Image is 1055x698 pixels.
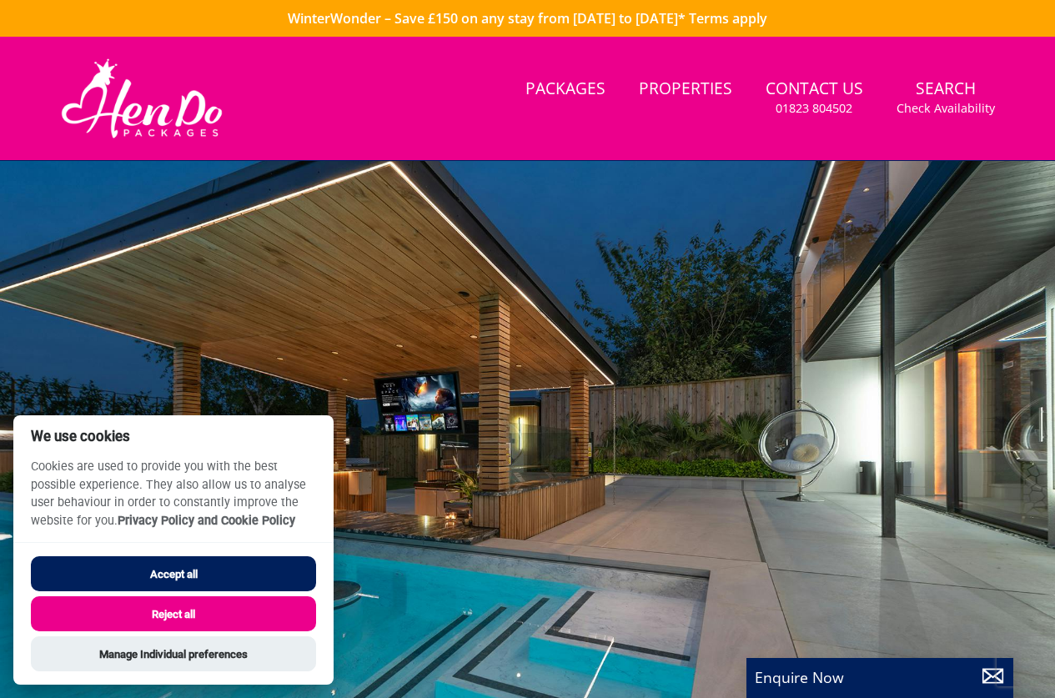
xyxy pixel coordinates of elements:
[13,458,334,542] p: Cookies are used to provide you with the best possible experience. They also allow us to analyse ...
[890,71,1002,125] a: SearchCheck Availability
[755,666,1005,688] p: Enquire Now
[897,100,995,117] small: Check Availability
[118,514,295,528] a: Privacy Policy and Cookie Policy
[31,596,316,631] button: Reject all
[776,100,852,117] small: 01823 804502
[759,71,870,125] a: Contact Us01823 804502
[632,71,739,108] a: Properties
[519,71,612,108] a: Packages
[13,429,334,444] h2: We use cookies
[31,556,316,591] button: Accept all
[54,57,230,140] img: Hen Do Packages
[31,636,316,671] button: Manage Individual preferences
